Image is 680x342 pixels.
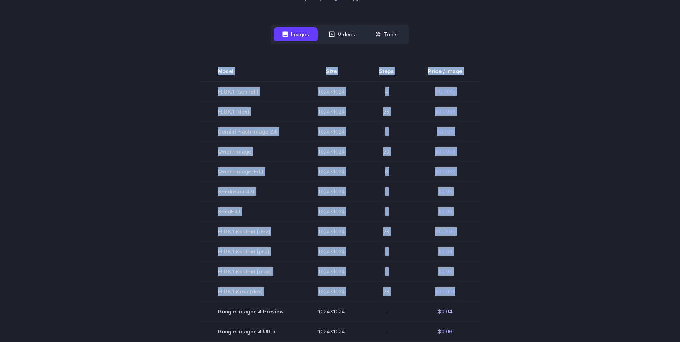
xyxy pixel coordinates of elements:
[411,182,479,202] td: $0.03
[411,302,479,322] td: $0.04
[301,322,362,342] td: 1024x1024
[411,222,479,242] td: $0.0105
[411,202,479,222] td: $0.03
[411,161,479,181] td: $0.0032
[362,141,411,161] td: 20
[362,101,411,121] td: 28
[201,141,301,161] td: Qwen-Image
[201,262,301,282] td: FLUX.1 Kontext [max]
[201,61,301,81] th: Model
[411,61,479,81] th: Price / Image
[301,262,362,282] td: 1024x1024
[362,202,411,222] td: -
[362,282,411,302] td: 28
[274,27,318,41] button: Images
[201,182,301,202] td: Seedream 4.0
[201,302,301,322] td: Google Imagen 4 Preview
[362,222,411,242] td: 28
[362,302,411,322] td: -
[362,262,411,282] td: -
[411,101,479,121] td: $0.0038
[301,282,362,302] td: 1024x1024
[411,282,479,302] td: $0.0098
[301,141,362,161] td: 1024x1024
[411,121,479,141] td: $0.039
[411,81,479,102] td: $0.0013
[367,27,406,41] button: Tools
[201,81,301,102] td: FLUX.1 [schnell]
[218,127,284,136] span: Gemini Flash Image 2.5
[411,141,479,161] td: $0.0058
[301,202,362,222] td: 1024x1024
[362,322,411,342] td: -
[201,282,301,302] td: FLUX.1 Krea [dev]
[362,61,411,81] th: Steps
[301,302,362,322] td: 1024x1024
[201,202,301,222] td: SeedEdit
[301,161,362,181] td: 1024x1024
[321,27,364,41] button: Videos
[411,262,479,282] td: $0.08
[301,182,362,202] td: 1024x1024
[301,222,362,242] td: 1024x1024
[301,242,362,262] td: 1024x1024
[201,322,301,342] td: Google Imagen 4 Ultra
[362,81,411,102] td: 4
[201,161,301,181] td: Qwen-Image-Edit
[301,81,362,102] td: 1024x1024
[201,101,301,121] td: FLUX.1 [dev]
[362,182,411,202] td: -
[201,242,301,262] td: FLUX.1 Kontext [pro]
[411,322,479,342] td: $0.06
[411,242,479,262] td: $0.04
[301,121,362,141] td: 1024x1024
[201,222,301,242] td: FLUX.1 Kontext [dev]
[301,61,362,81] th: Size
[362,242,411,262] td: -
[301,101,362,121] td: 1024x1024
[362,161,411,181] td: 8
[362,121,411,141] td: -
